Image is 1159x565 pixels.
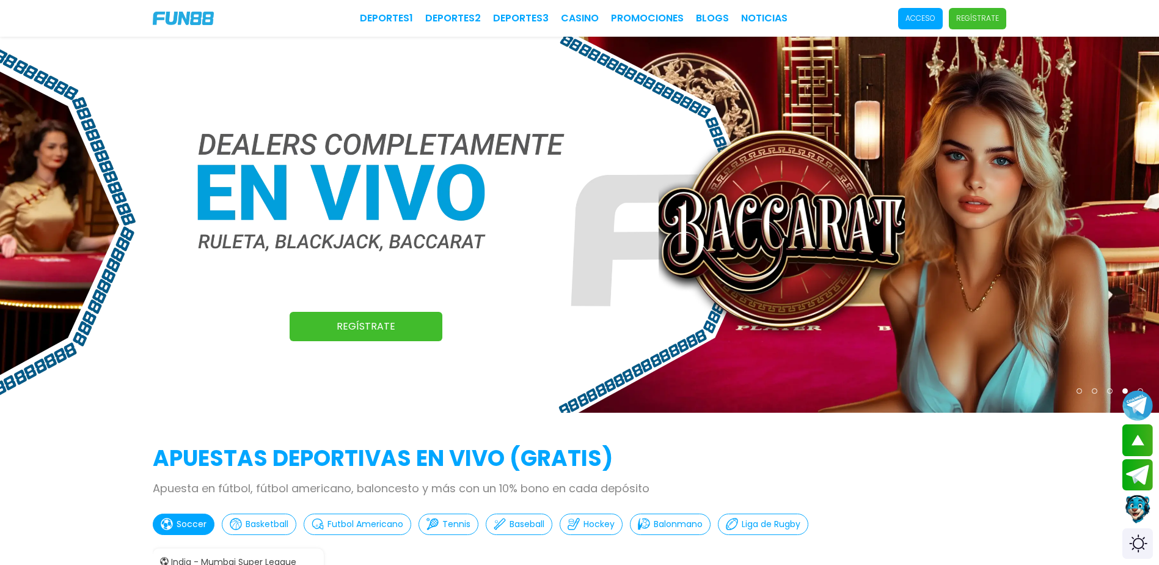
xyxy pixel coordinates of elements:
a: Regístrate [290,312,442,341]
img: Company Logo [153,12,214,25]
div: Switch theme [1122,528,1153,559]
button: Liga de Rugby [718,514,808,535]
p: Balonmano [654,518,703,531]
a: Deportes2 [425,11,481,26]
button: Basketball [222,514,296,535]
button: Baseball [486,514,552,535]
p: Hockey [583,518,615,531]
a: NOTICIAS [741,11,788,26]
a: Promociones [611,11,684,26]
button: Balonmano [630,514,711,535]
p: Regístrate [956,13,999,24]
button: Tennis [419,514,478,535]
button: Hockey [560,514,623,535]
p: Liga de Rugby [742,518,800,531]
button: Contact customer service [1122,493,1153,525]
button: Soccer [153,514,214,535]
p: Soccer [177,518,207,531]
p: Acceso [905,13,935,24]
p: Baseball [510,518,544,531]
button: scroll up [1122,424,1153,456]
a: BLOGS [696,11,729,26]
p: Basketball [246,518,288,531]
a: CASINO [561,11,599,26]
button: Join telegram [1122,459,1153,491]
p: Tennis [442,518,470,531]
h2: APUESTAS DEPORTIVAS EN VIVO (gratis) [153,442,1006,475]
button: Futbol Americano [304,514,411,535]
a: Deportes3 [493,11,549,26]
a: Deportes1 [360,11,413,26]
p: Apuesta en fútbol, fútbol americano, baloncesto y más con un 10% bono en cada depósito [153,480,1006,497]
p: Futbol Americano [327,518,403,531]
button: Join telegram channel [1122,390,1153,421]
